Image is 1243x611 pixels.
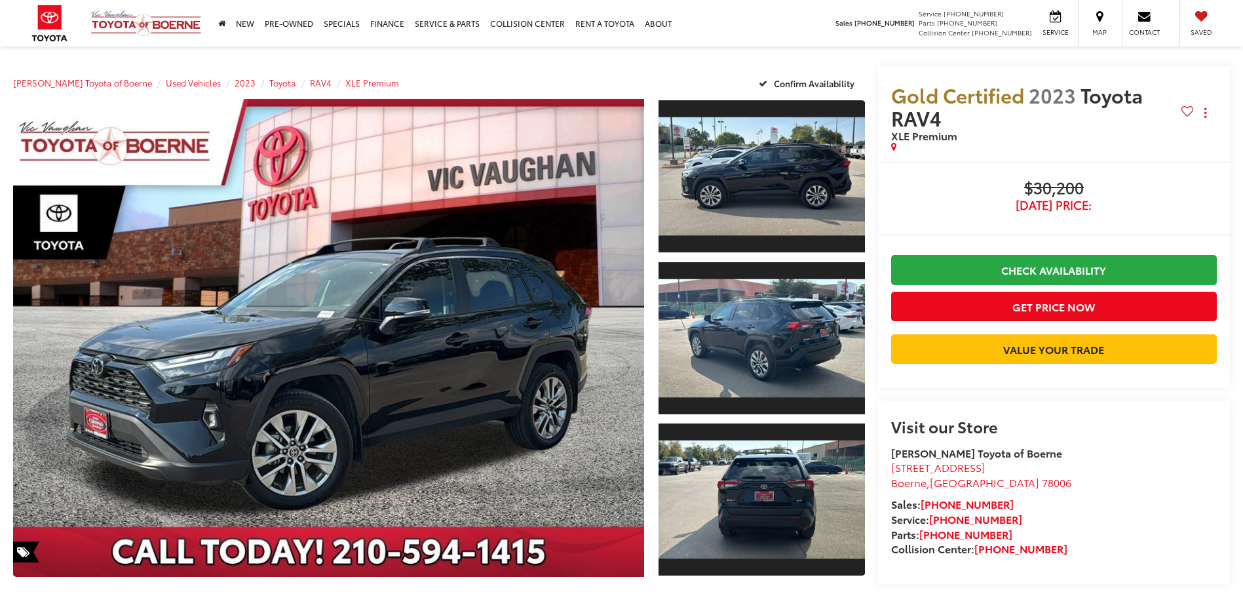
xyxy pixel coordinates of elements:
[1029,81,1076,109] span: 2023
[891,475,1071,490] span: ,
[937,18,997,28] span: [PHONE_NUMBER]
[659,422,864,577] a: Expand Photo 3
[919,526,1012,542] a: [PHONE_NUMBER]
[891,460,1071,490] a: [STREET_ADDRESS] Boerne,[GEOGRAPHIC_DATA] 78006
[891,199,1217,212] span: [DATE] Price:
[891,496,1014,511] strong: Sales:
[919,9,942,18] span: Service
[752,71,865,94] button: Confirm Availability
[269,77,296,89] a: Toyota
[1194,102,1217,125] button: Actions
[891,128,957,143] span: XLE Premium
[974,541,1067,556] a: [PHONE_NUMBER]
[90,10,202,37] img: Vic Vaughan Toyota of Boerne
[921,496,1014,511] a: [PHONE_NUMBER]
[1129,28,1160,37] span: Contact
[166,77,221,89] a: Used Vehicles
[774,77,854,89] span: Confirm Availability
[13,99,644,577] a: Expand Photo 0
[944,9,1004,18] span: [PHONE_NUMBER]
[1085,28,1114,37] span: Map
[891,445,1062,460] strong: [PERSON_NAME] Toyota of Boerne
[13,77,152,89] a: [PERSON_NAME] Toyota of Boerne
[891,526,1012,542] strong: Parts:
[891,475,927,490] span: Boerne
[891,418,1217,435] h2: Visit our Store
[659,261,864,416] a: Expand Photo 2
[7,96,651,580] img: 2023 Toyota RAV4 XLE Premium
[854,18,915,28] span: [PHONE_NUMBER]
[891,255,1217,285] a: Check Availability
[657,117,867,236] img: 2023 Toyota RAV4 XLE Premium
[891,511,1022,526] strong: Service:
[1187,28,1215,37] span: Saved
[657,279,867,397] img: 2023 Toyota RAV4 XLE Premium
[659,99,864,254] a: Expand Photo 1
[919,28,970,37] span: Collision Center
[835,18,852,28] span: Sales
[891,81,1143,132] span: Toyota RAV4
[972,28,1032,37] span: [PHONE_NUMBER]
[657,441,867,559] img: 2023 Toyota RAV4 XLE Premium
[1204,108,1206,118] span: dropdown dots
[919,18,935,28] span: Parts
[310,77,332,89] a: RAV4
[891,179,1217,199] span: $30,200
[345,77,399,89] a: XLE Premium
[891,81,1024,109] span: Gold Certified
[235,77,256,89] a: 2023
[891,292,1217,321] button: Get Price Now
[891,334,1217,364] a: Value Your Trade
[1042,475,1071,490] span: 78006
[891,460,985,475] span: [STREET_ADDRESS]
[13,542,39,562] span: Special
[930,475,1039,490] span: [GEOGRAPHIC_DATA]
[929,511,1022,526] a: [PHONE_NUMBER]
[891,541,1067,556] strong: Collision Center:
[1041,28,1070,37] span: Service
